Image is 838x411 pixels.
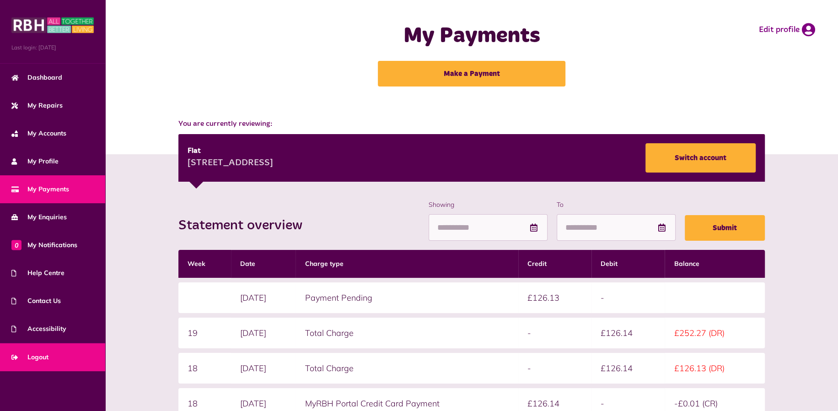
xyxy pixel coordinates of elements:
[11,184,69,194] span: My Payments
[11,129,66,138] span: My Accounts
[178,250,231,278] th: Week
[429,200,548,210] label: Showing
[295,318,518,348] td: Total Charge
[591,250,665,278] th: Debit
[518,282,591,313] td: £126.13
[685,215,765,241] button: Submit
[231,250,295,278] th: Date
[178,217,312,234] h2: Statement overview
[231,353,295,384] td: [DATE]
[178,318,231,348] td: 19
[645,143,756,173] a: Switch account
[591,282,665,313] td: -
[665,318,765,348] td: £252.27 (DR)
[11,324,66,334] span: Accessibility
[231,318,295,348] td: [DATE]
[188,146,273,157] div: Flat
[295,250,518,278] th: Charge type
[378,61,565,87] a: Make a Payment
[11,16,94,34] img: MyRBH
[178,353,231,384] td: 18
[11,73,62,82] span: Dashboard
[11,212,67,222] span: My Enquiries
[11,157,59,166] span: My Profile
[591,353,665,384] td: £126.14
[11,101,63,110] span: My Repairs
[591,318,665,348] td: £126.14
[11,43,94,52] span: Last login: [DATE]
[557,200,676,210] label: To
[665,353,765,384] td: £126.13 (DR)
[295,353,518,384] td: Total Charge
[11,240,77,250] span: My Notifications
[518,353,591,384] td: -
[231,282,295,313] td: [DATE]
[11,296,61,306] span: Contact Us
[665,250,765,278] th: Balance
[298,23,646,49] h1: My Payments
[518,250,591,278] th: Credit
[759,23,815,37] a: Edit profile
[518,318,591,348] td: -
[11,268,64,278] span: Help Centre
[11,352,48,362] span: Logout
[178,119,765,130] span: You are currently reviewing:
[295,282,518,313] td: Payment Pending
[11,240,21,250] span: 0
[188,157,273,170] div: [STREET_ADDRESS]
